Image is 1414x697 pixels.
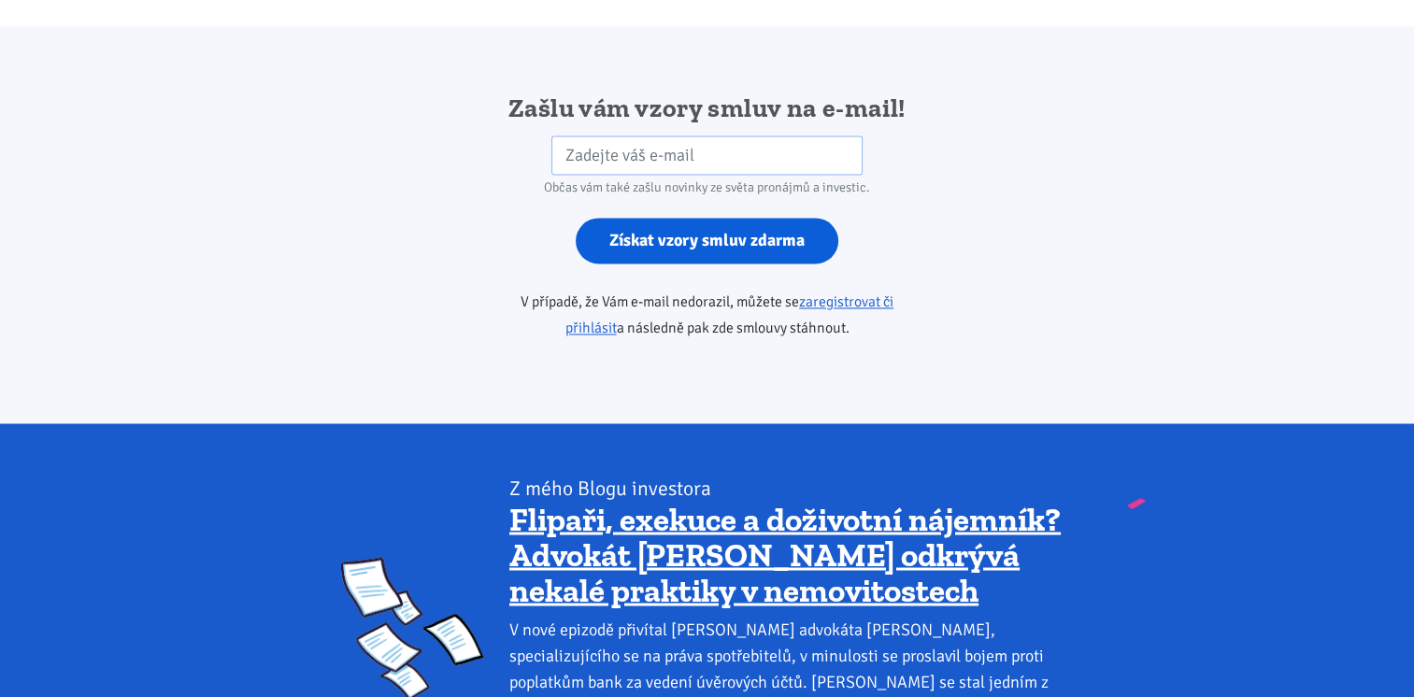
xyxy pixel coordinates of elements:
[551,135,863,176] input: Zadejte váš e-mail
[467,175,947,201] div: Občas vám také zašlu novinky ze světa pronájmů a investic.
[467,289,947,341] p: V případě, že Vám e-mail nedorazil, můžete se a následně pak zde smlouvy stáhnout.
[509,499,1061,609] a: Flipaři, exekuce a doživotní nájemník? Advokát [PERSON_NAME] odkrývá nekalé praktiky v nemovitostech
[576,218,838,263] input: Získat vzory smluv zdarma
[467,92,947,125] h2: Zašlu vám vzory smluv na e-mail!
[509,475,1073,501] div: Z mého Blogu investora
